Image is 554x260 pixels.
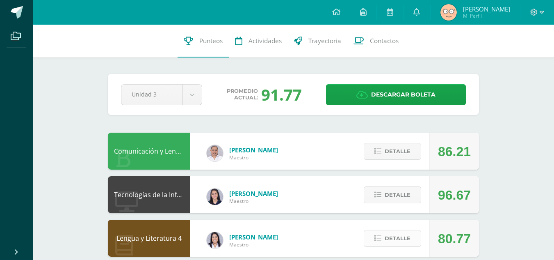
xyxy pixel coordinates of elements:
button: Detalle [364,143,421,160]
a: Contactos [347,25,405,58]
a: Trayectoria [288,25,347,58]
span: Unidad 3 [132,85,172,104]
div: Tecnologías de la Información y la Comunicación 4 [108,176,190,213]
div: 86.21 [438,133,471,170]
a: Actividades [229,25,288,58]
span: Descargar boleta [371,85,435,105]
span: Mi Perfil [463,12,510,19]
span: Punteos [199,37,223,45]
span: Maestro [229,198,278,205]
img: 667098a006267a6223603c07e56c782e.png [440,4,457,21]
a: Unidad 3 [121,85,202,105]
div: Comunicación y Lenguaje L3 Inglés 4 [108,133,190,170]
span: [PERSON_NAME] [463,5,510,13]
div: 96.67 [438,177,471,214]
div: 80.77 [438,220,471,257]
span: [PERSON_NAME] [229,189,278,198]
span: [PERSON_NAME] [229,233,278,241]
img: dbcf09110664cdb6f63fe058abfafc14.png [207,189,223,205]
span: Detalle [385,231,410,246]
a: Punteos [178,25,229,58]
span: Maestro [229,154,278,161]
span: [PERSON_NAME] [229,146,278,154]
span: Actividades [249,37,282,45]
a: Descargar boleta [326,84,466,105]
span: Detalle [385,144,410,159]
span: Maestro [229,241,278,248]
span: Detalle [385,187,410,202]
div: 91.77 [261,84,302,105]
span: Trayectoria [308,37,341,45]
img: fd1196377973db38ffd7ffd912a4bf7e.png [207,232,223,248]
div: Lengua y Literatura 4 [108,220,190,257]
button: Detalle [364,186,421,203]
span: Promedio actual: [227,88,258,101]
span: Contactos [370,37,399,45]
button: Detalle [364,230,421,247]
img: 04fbc0eeb5f5f8cf55eb7ff53337e28b.png [207,145,223,161]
